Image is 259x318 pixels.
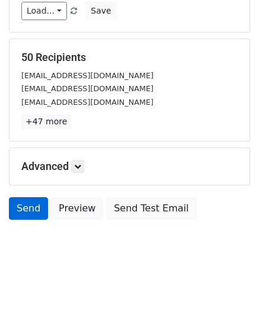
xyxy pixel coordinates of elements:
[21,51,238,64] h5: 50 Recipients
[200,261,259,318] iframe: Chat Widget
[21,98,154,107] small: [EMAIL_ADDRESS][DOMAIN_NAME]
[51,197,103,220] a: Preview
[21,71,154,80] small: [EMAIL_ADDRESS][DOMAIN_NAME]
[21,2,67,20] a: Load...
[21,114,71,129] a: +47 more
[85,2,116,20] button: Save
[21,160,238,173] h5: Advanced
[9,197,48,220] a: Send
[106,197,196,220] a: Send Test Email
[21,84,154,93] small: [EMAIL_ADDRESS][DOMAIN_NAME]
